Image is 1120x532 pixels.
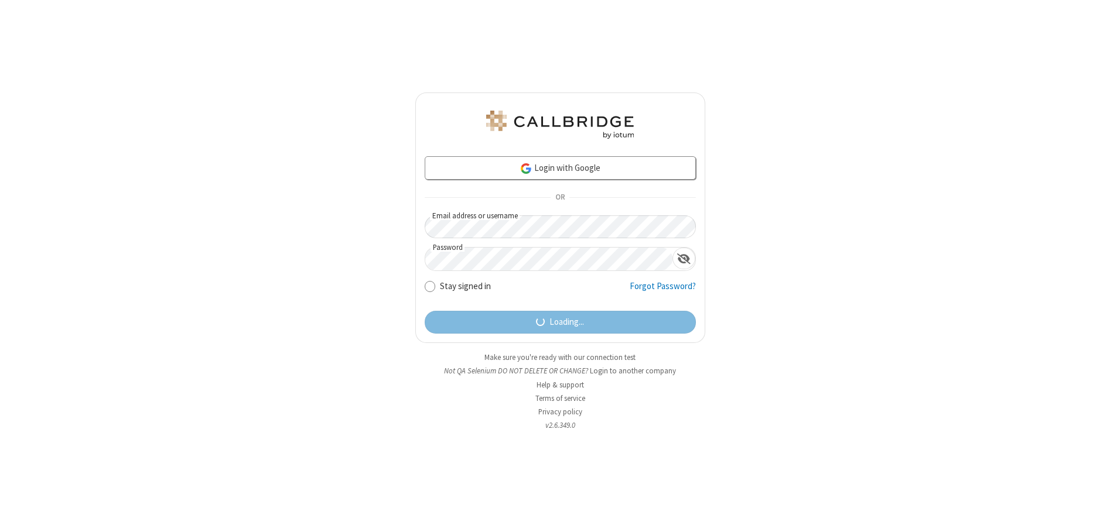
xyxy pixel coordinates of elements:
div: Show password [672,248,695,269]
button: Loading... [425,311,696,334]
li: Not QA Selenium DO NOT DELETE OR CHANGE? [415,365,705,376]
input: Password [425,248,672,270]
label: Stay signed in [440,280,491,293]
a: Help & support [537,380,584,390]
a: Privacy policy [538,407,582,417]
span: OR [551,190,569,206]
input: Email address or username [425,215,696,238]
a: Login with Google [425,156,696,180]
img: QA Selenium DO NOT DELETE OR CHANGE [484,111,636,139]
li: v2.6.349.0 [415,420,705,431]
img: google-icon.png [520,162,532,175]
button: Login to another company [590,365,676,376]
a: Forgot Password? [630,280,696,302]
span: Loading... [549,315,584,329]
a: Make sure you're ready with our connection test [484,352,636,362]
a: Terms of service [535,393,585,403]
